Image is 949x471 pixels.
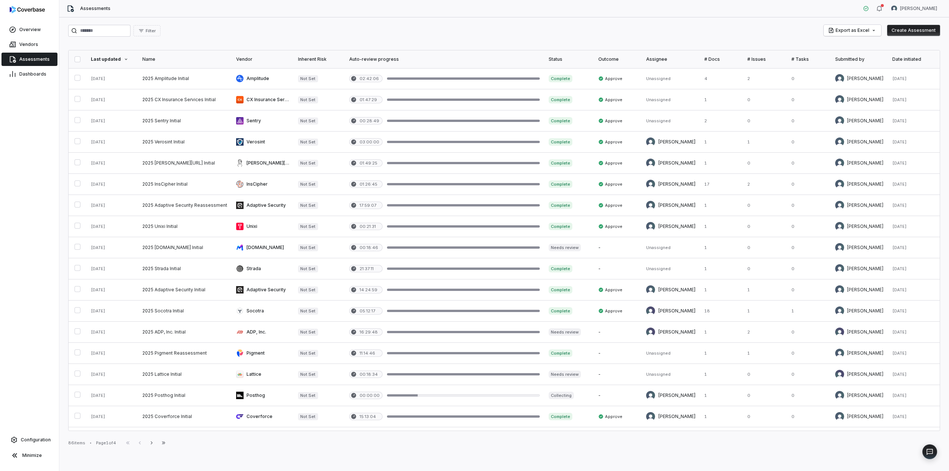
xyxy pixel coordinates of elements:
[835,285,844,294] img: Shaun Angley avatar
[594,343,642,364] td: -
[646,285,655,294] img: Shaun Angley avatar
[791,56,826,62] div: # Tasks
[594,364,642,385] td: -
[19,56,50,62] span: Assessments
[835,349,844,358] img: Shaun Angley avatar
[824,25,881,36] button: Export as Excel
[10,6,45,13] img: logo-D7KZi-bG.svg
[1,53,57,66] a: Assessments
[646,412,655,421] img: Shaun Angley avatar
[646,159,655,167] img: Shaun Angley avatar
[3,448,56,463] button: Minimize
[19,71,46,77] span: Dashboards
[646,56,695,62] div: Assignee
[90,440,92,445] div: •
[646,137,655,146] img: Shaun Angley avatar
[146,28,156,34] span: Filter
[835,243,844,252] img: Shaun Angley avatar
[142,56,227,62] div: Name
[892,56,934,62] div: Date initiated
[91,56,134,62] div: Last updated
[646,201,655,210] img: Shaun Angley avatar
[704,56,738,62] div: # Docs
[887,3,942,14] button: Shaun Angley avatar[PERSON_NAME]
[594,237,642,258] td: -
[835,201,844,210] img: Shaun Angley avatar
[835,370,844,379] img: Maya Kutrowska avatar
[887,25,940,36] button: Create Assessment
[646,180,655,189] img: Shaun Angley avatar
[835,56,883,62] div: Submitted by
[549,56,589,62] div: Status
[80,6,110,11] span: Assessments
[835,306,844,315] img: Shaun Angley avatar
[22,452,42,458] span: Minimize
[598,56,637,62] div: Outcome
[3,433,56,447] a: Configuration
[835,137,844,146] img: Shaun Angley avatar
[835,74,844,83] img: Shaun Angley avatar
[835,391,844,400] img: Shaun Angley avatar
[835,412,844,421] img: Shaun Angley avatar
[747,56,783,62] div: # Issues
[1,67,57,81] a: Dashboards
[835,264,844,273] img: Shaun Angley avatar
[835,95,844,104] img: Shaun Angley avatar
[1,23,57,36] a: Overview
[594,258,642,279] td: -
[21,437,51,443] span: Configuration
[68,440,85,446] div: 86 items
[835,180,844,189] img: Shaun Angley avatar
[646,306,655,315] img: Maya Kutrowska avatar
[835,116,844,125] img: Shaun Angley avatar
[1,38,57,51] a: Vendors
[646,328,655,336] img: Maya Kutrowska avatar
[236,56,289,62] div: Vendor
[594,385,642,406] td: -
[835,328,844,336] img: Maya Kutrowska avatar
[133,25,161,36] button: Filter
[891,6,897,11] img: Shaun Angley avatar
[298,56,340,62] div: Inherent Risk
[835,222,844,231] img: Shaun Angley avatar
[594,322,642,343] td: -
[835,159,844,167] img: Shaun Angley avatar
[646,222,655,231] img: Shaun Angley avatar
[96,440,116,446] div: Page 1 of 4
[349,56,540,62] div: Auto-review progress
[900,6,937,11] span: [PERSON_NAME]
[19,27,41,33] span: Overview
[19,42,38,47] span: Vendors
[646,391,655,400] img: Shaun Angley avatar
